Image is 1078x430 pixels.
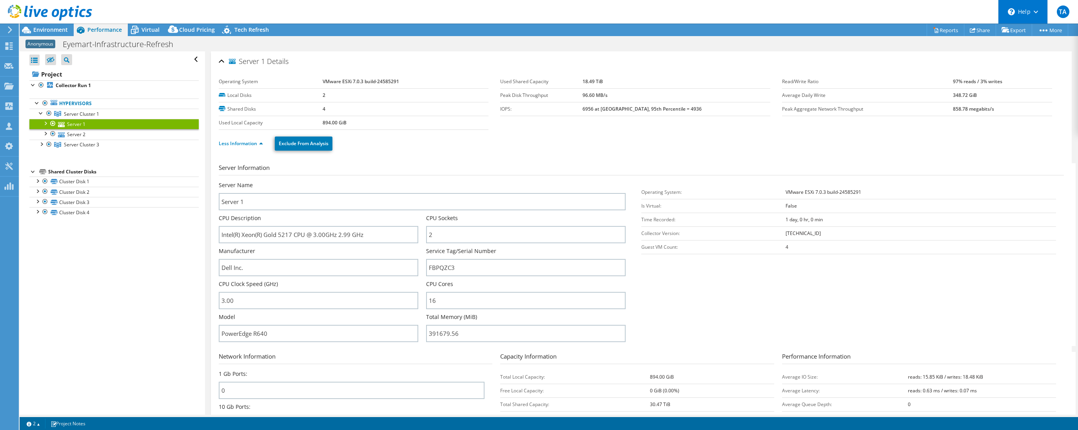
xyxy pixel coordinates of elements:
[219,214,261,222] label: CPU Description
[953,78,1002,85] b: 97% reads / 3% writes
[59,40,185,49] h1: Eyemart-Infrastructure-Refresh
[219,105,323,113] label: Shared Disks
[64,141,99,148] span: Server Cluster 3
[786,189,861,195] b: VMware ESXi 7.0.3 build-24585291
[219,280,278,288] label: CPU Clock Speed (GHz)
[219,247,255,255] label: Manufacturer
[650,374,674,380] b: 894.00 GiB
[323,92,325,98] b: 2
[219,313,235,321] label: Model
[219,403,250,411] label: 10 Gb Ports:
[786,202,797,209] b: False
[426,247,496,255] label: Service Tag/Serial Number
[782,105,953,113] label: Peak Aggregate Network Throughput
[500,91,583,99] label: Peak Disk Throughput
[219,352,493,364] h3: Network Information
[29,177,199,187] a: Cluster Disk 1
[782,78,953,86] label: Read/Write Ratio
[179,26,215,33] span: Cloud Pricing
[29,197,199,207] a: Cluster Disk 3
[964,24,996,36] a: Share
[267,56,289,66] span: Details
[650,387,679,394] b: 0 GiB (0.00%)
[908,387,977,394] b: reads: 0.63 ms / writes: 0.07 ms
[782,370,908,384] td: Average IO Size:
[641,226,786,240] td: Collector Version:
[500,411,650,425] td: Free Shared Capacity:
[234,26,269,33] span: Tech Refresh
[21,419,45,428] a: 2
[953,92,977,98] b: 348.72 GiB
[323,119,347,126] b: 894.00 GiB
[56,82,91,89] b: Collector Run 1
[1057,5,1069,18] span: TA
[219,140,263,147] a: Less Information
[29,207,199,217] a: Cluster Disk 4
[641,199,786,213] td: Is Virtual:
[1032,24,1068,36] a: More
[782,352,1056,364] h3: Performance Information
[583,106,702,112] b: 6956 at [GEOGRAPHIC_DATA], 95th Percentile = 4936
[29,98,199,109] a: Hypervisors
[25,40,55,48] span: Anonymous
[323,78,399,85] b: VMware ESXi 7.0.3 build-24585291
[219,181,253,189] label: Server Name
[29,140,199,150] a: Server Cluster 3
[219,163,1064,175] h3: Server Information
[142,26,160,33] span: Virtual
[29,68,199,80] a: Project
[500,384,650,397] td: Free Local Capacity:
[64,111,99,117] span: Server Cluster 1
[786,244,788,250] b: 4
[641,185,786,199] td: Operating System:
[219,119,323,127] label: Used Local Capacity
[953,106,994,112] b: 858.78 megabits/s
[219,78,323,86] label: Operating System
[782,411,908,425] td: Peak/Min CPU:
[426,280,453,288] label: CPU Cores
[29,80,199,91] a: Collector Run 1
[275,137,332,151] a: Exclude From Analysis
[500,105,583,113] label: IOPS:
[229,58,265,66] span: Server 1
[641,240,786,254] td: Guest VM Count:
[29,119,199,129] a: Server 1
[996,24,1032,36] a: Export
[1008,8,1015,15] svg: \n
[426,313,477,321] label: Total Memory (MiB)
[219,91,323,99] label: Local Disks
[500,352,774,364] h3: Capacity Information
[500,370,650,384] td: Total Local Capacity:
[323,106,325,112] b: 4
[500,397,650,411] td: Total Shared Capacity:
[927,24,964,36] a: Reports
[219,370,247,378] label: 1 Gb Ports:
[908,401,911,408] b: 0
[583,78,603,85] b: 18.49 TiB
[29,129,199,139] a: Server 2
[45,419,91,428] a: Project Notes
[29,109,199,119] a: Server Cluster 1
[786,216,823,223] b: 1 day, 0 hr, 0 min
[29,187,199,197] a: Cluster Disk 2
[641,213,786,226] td: Time Recorded:
[782,91,953,99] label: Average Daily Write
[650,401,670,408] b: 30.47 TiB
[782,397,908,411] td: Average Queue Depth:
[786,230,821,237] b: [TECHNICAL_ID]
[426,214,458,222] label: CPU Sockets
[782,384,908,397] td: Average Latency:
[908,374,983,380] b: reads: 15.85 KiB / writes: 18.48 KiB
[87,26,122,33] span: Performance
[583,92,608,98] b: 96.60 MB/s
[33,26,68,33] span: Environment
[500,78,583,86] label: Used Shared Capacity
[48,167,199,177] div: Shared Cluster Disks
